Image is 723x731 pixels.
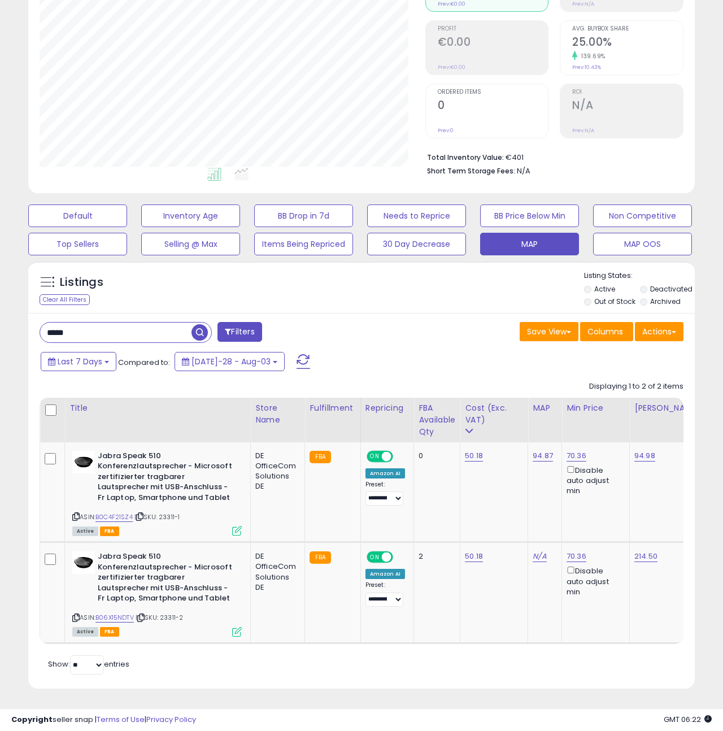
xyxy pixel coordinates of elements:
span: 2025-08-11 06:22 GMT [664,714,712,725]
div: MAP [533,402,557,414]
a: Privacy Policy [146,714,196,725]
label: Active [594,284,615,294]
div: 0 [419,451,451,461]
span: ON [368,451,382,461]
div: Preset: [365,481,405,506]
p: Listing States: [584,271,695,281]
a: 214.50 [634,551,657,562]
b: Jabra Speak 510 Konferenzlautsprecher - Microsoft zertifizierter tragbarer Lautsprecher mit USB-A... [98,451,235,506]
div: Disable auto adjust min [567,564,621,597]
a: N/A [533,551,546,562]
small: Prev: N/A [572,1,594,7]
div: [PERSON_NAME] [634,402,702,414]
span: ON [368,552,382,562]
div: Clear All Filters [40,294,90,305]
div: ASIN: [72,551,242,635]
button: Needs to Reprice [367,204,466,227]
button: 30 Day Decrease [367,233,466,255]
small: Prev: 10.43% [572,64,601,71]
small: Prev: 0 [438,127,454,134]
div: ASIN: [72,451,242,534]
label: Deactivated [650,284,692,294]
div: 2 [419,551,451,562]
span: Profit [438,26,548,32]
strong: Copyright [11,714,53,725]
button: Selling @ Max [141,233,240,255]
div: Title [69,402,246,414]
span: Ordered Items [438,89,548,95]
a: 50.18 [465,450,483,462]
span: Compared to: [118,357,170,368]
button: Last 7 Days [41,352,116,371]
div: FBA Available Qty [419,402,455,438]
a: 70.36 [567,450,586,462]
span: | SKU: 23311-1 [134,512,180,521]
small: Prev: N/A [572,127,594,134]
label: Archived [650,297,681,306]
div: seller snap | | [11,715,196,725]
span: Avg. Buybox Share [572,26,683,32]
div: Cost (Exc. VAT) [465,402,523,426]
div: Preset: [365,581,405,607]
a: B06X15NDTV [95,613,134,623]
a: 94.98 [634,450,655,462]
span: | SKU: 23311-2 [136,613,183,622]
span: ROI [572,89,683,95]
h2: 0 [438,99,548,114]
h5: Listings [60,275,103,290]
a: 94.87 [533,450,553,462]
span: Last 7 Days [58,356,102,367]
h2: N/A [572,99,683,114]
div: Disable auto adjust min [567,464,621,497]
button: MAP [480,233,579,255]
span: FBA [100,627,119,637]
div: Min Price [567,402,625,414]
button: MAP OOS [593,233,692,255]
div: Fulfillment [310,402,355,414]
b: Jabra Speak 510 Konferenzlautsprecher - Microsoft zertifizierter tragbarer Lautsprecher mit USB-A... [98,551,235,607]
div: Repricing [365,402,409,414]
li: €401 [427,150,676,163]
h2: €0.00 [438,36,548,51]
button: Non Competitive [593,204,692,227]
button: [DATE]-28 - Aug-03 [175,352,285,371]
b: Short Term Storage Fees: [427,166,515,176]
div: Amazon AI [365,468,405,478]
button: Default [28,204,127,227]
a: B0C4F21SZ4 [95,512,133,522]
div: Displaying 1 to 2 of 2 items [589,381,683,392]
span: Columns [587,326,623,337]
button: Actions [635,322,683,341]
div: Amazon AI [365,569,405,579]
img: 412rbxstetL._SL40_.jpg [72,551,95,574]
small: 139.69% [577,52,606,60]
small: Prev: €0.00 [438,64,465,71]
a: 70.36 [567,551,586,562]
span: Show: entries [48,659,129,669]
button: BB Drop in 7d [254,204,353,227]
small: FBA [310,551,330,564]
label: Out of Stock [594,297,635,306]
span: All listings currently available for purchase on Amazon [72,627,98,637]
button: BB Price Below Min [480,204,579,227]
h2: 25.00% [572,36,683,51]
button: Top Sellers [28,233,127,255]
a: 50.18 [465,551,483,562]
span: FBA [100,527,119,536]
span: N/A [517,166,530,176]
button: Filters [217,322,262,342]
small: FBA [310,451,330,463]
div: DE OfficeCom Solutions DE [255,551,296,593]
button: Inventory Age [141,204,240,227]
b: Total Inventory Value: [427,153,504,162]
button: Columns [580,322,633,341]
span: OFF [391,552,409,562]
span: OFF [391,451,409,461]
button: Items Being Repriced [254,233,353,255]
span: All listings currently available for purchase on Amazon [72,527,98,536]
button: Save View [520,322,578,341]
span: [DATE]-28 - Aug-03 [191,356,271,367]
img: 31ISUklKaIL._SL40_.jpg [72,451,95,473]
div: Store Name [255,402,300,426]
a: Terms of Use [97,714,145,725]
